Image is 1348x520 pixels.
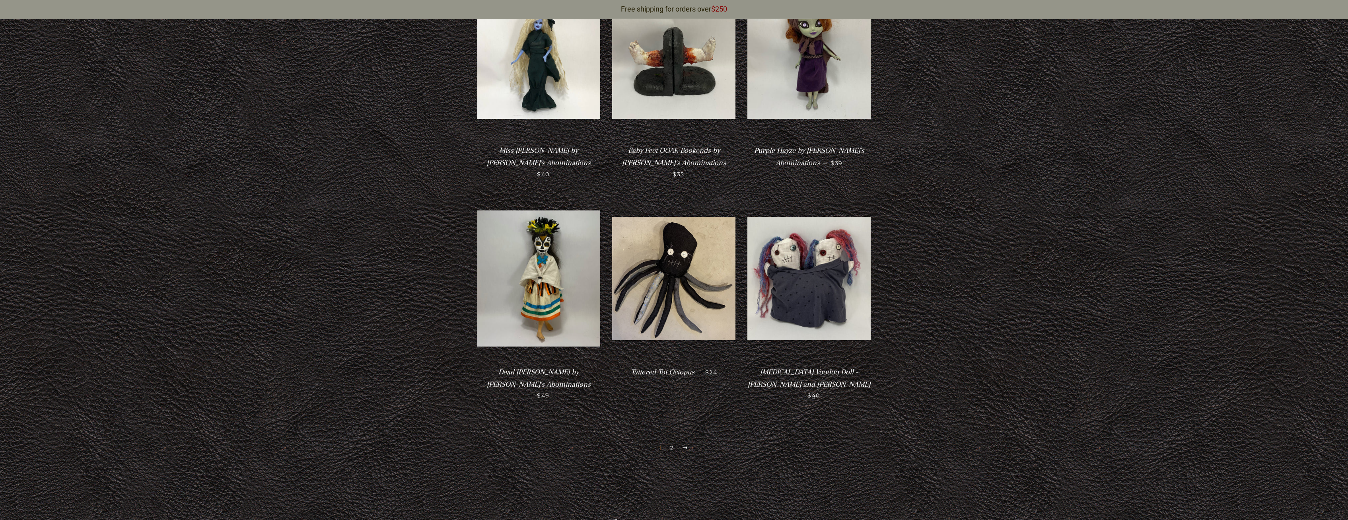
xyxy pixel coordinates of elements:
span: — [800,392,804,399]
span: $ [711,5,715,13]
span: Tattered Tot Octopus [631,368,694,376]
span: $35 [673,171,684,178]
span: — [698,369,702,376]
span: Purple Hayze by [PERSON_NAME]'s Abominations [754,146,864,167]
a: Baby Feet OOAK Bookends by [PERSON_NAME]'s Abominations — $35 [612,139,735,185]
span: — [665,171,669,178]
a: Dead Beth by Amy's Abominations [477,197,601,361]
img: Conjoined Twins Voodoo Doll - Jilda and Hilda [747,217,871,340]
span: 1 [656,442,665,454]
a: Conjoined Twins Voodoo Doll - Jilda and Hilda [747,197,871,361]
a: Tattered Tot Octopus — $24 [612,361,735,384]
span: Baby Feet OOAK Bookends by [PERSON_NAME]'s Abominations [622,146,726,167]
a: Dead [PERSON_NAME] by [PERSON_NAME]'s Abominations — $49 [477,361,601,406]
img: Dead Beth by Amy's Abominations [477,210,601,347]
span: Dead [PERSON_NAME] by [PERSON_NAME]'s Abominations [487,368,591,389]
span: — [529,171,534,178]
a: [MEDICAL_DATA] Voodoo Doll - [PERSON_NAME] and [PERSON_NAME] — $40 [747,361,871,406]
a: 2 [667,442,677,454]
span: [MEDICAL_DATA] Voodoo Doll - [PERSON_NAME] and [PERSON_NAME] [748,368,870,389]
span: $24 [705,369,717,376]
span: Miss [PERSON_NAME] by [PERSON_NAME]'s Abominations [487,146,591,167]
span: $40 [537,171,549,178]
a: Purple Hayze by [PERSON_NAME]'s Abominations — $39 [747,139,871,175]
a: Tattered Tot Octopus [612,197,735,361]
span: $49 [537,392,549,399]
a: Miss [PERSON_NAME] by [PERSON_NAME]'s Abominations — $40 [477,139,601,185]
span: $40 [807,392,820,399]
span: — [823,160,827,167]
span: 250 [715,5,727,13]
img: Tattered Tot Octopus [612,217,735,340]
span: $39 [831,160,842,167]
span: — [529,392,534,399]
